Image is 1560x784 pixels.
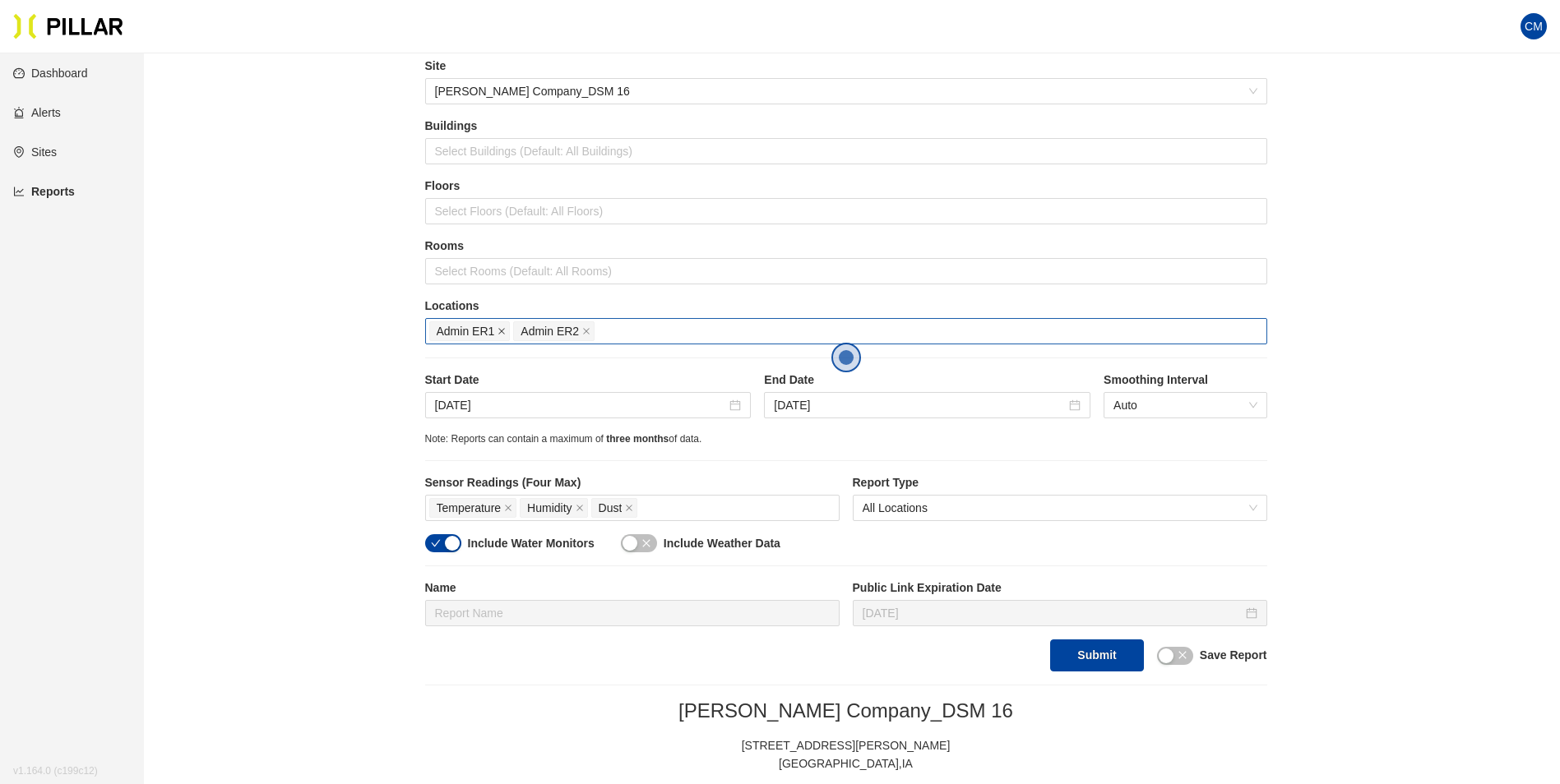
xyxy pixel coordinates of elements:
span: Temperature [437,499,502,517]
span: close [504,504,512,514]
input: Oct 6, 2025 [435,396,727,414]
a: line-chartReports [13,185,75,198]
span: Humidity [527,499,572,517]
h2: [PERSON_NAME] Company_DSM 16 [425,699,1267,723]
input: Oct 7, 2025 [774,396,1066,414]
span: close [576,504,584,514]
button: Submit [1050,639,1143,671]
a: alertAlerts [13,106,61,119]
span: close [641,538,651,548]
span: Admin ER1 [437,322,495,340]
label: Sensor Readings (Four Max) [425,474,840,491]
button: Open the dialog [831,343,861,372]
label: Include Weather Data [664,535,780,552]
label: Smoothing Interval [1104,371,1266,389]
label: Public Link Expiration Date [853,579,1267,597]
label: Report Type [853,474,1267,491]
span: close [625,504,633,514]
label: Rooms [425,238,1267,255]
a: environmentSites [13,145,57,159]
span: close [498,327,506,337]
span: check [431,538,441,548]
label: Locations [425,297,1267,315]
label: Floors [425,178,1267,195]
span: close [1178,650,1187,660]
span: three months [606,433,669,445]
a: dashboardDashboard [13,67,88,80]
span: Weitz Company_DSM 16 [435,79,1257,104]
label: Name [425,579,840,597]
label: Start Date [425,371,752,389]
img: Pillar Technologies [13,13,123,39]
input: Report Name [425,600,840,626]
span: close [582,327,590,337]
span: All Locations [863,496,1257,520]
label: Buildings [425,118,1267,135]
label: Site [425,58,1267,75]
span: Dust [599,499,623,517]
label: End Date [764,371,1090,389]
span: Auto [1113,393,1257,417]
span: Admin ER2 [521,322,579,340]
div: [GEOGRAPHIC_DATA] , IA [425,754,1267,772]
span: CM [1525,13,1543,39]
label: Include Water Monitors [468,535,595,552]
label: Save Report [1200,647,1267,664]
input: Oct 22, 2025 [863,604,1243,622]
div: Note: Reports can contain a maximum of of data. [425,431,1267,447]
div: [STREET_ADDRESS][PERSON_NAME] [425,736,1267,754]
